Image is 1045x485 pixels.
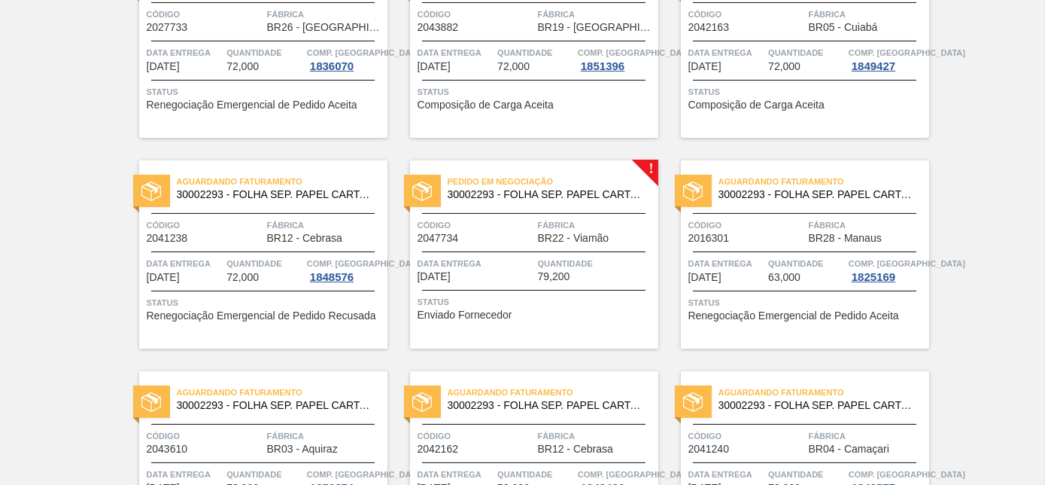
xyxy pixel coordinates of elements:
span: Renegociação Emergencial de Pedido Recusada [147,310,376,322]
span: BR05 - Cuiabá [809,22,878,33]
span: Status [147,295,384,310]
span: 2016301 [688,233,730,244]
span: 15/11/2025 [688,272,721,283]
span: Fábrica [809,7,925,22]
span: Comp. Carga [578,467,694,482]
a: Comp. [GEOGRAPHIC_DATA]1825169 [849,256,925,283]
span: Fábrica [267,218,384,233]
span: Composição de Carga Aceita [688,99,825,111]
span: Data Entrega [688,256,765,271]
span: 72,000 [226,61,259,72]
img: status [141,181,161,201]
span: 10/11/2025 [418,61,451,72]
span: 30002293 - FOLHA SEP. PAPEL CARTAO 1200x1000M 350g [718,189,917,200]
div: 1851396 [578,60,627,72]
span: Código [147,218,263,233]
a: statusAguardando Faturamento30002293 - FOLHA SEP. PAPEL CARTAO 1200x1000M 350gCódigo2041238Fábric... [117,160,387,349]
img: status [412,181,432,201]
span: Data Entrega [688,45,765,60]
a: !statusPedido em Negociação30002293 - FOLHA SEP. PAPEL CARTAO 1200x1000M 350gCódigo2047734Fábrica... [387,160,658,349]
span: Fábrica [267,429,384,444]
span: BR26 - Uberlândia [267,22,384,33]
span: Status [418,294,655,310]
span: BR12 - Cebrasa [267,233,342,244]
img: status [683,181,703,201]
span: Renegociação Emergencial de Pedido Aceita [147,99,357,111]
span: Renegociação Emergencial de Pedido Aceita [688,310,899,322]
span: Status [688,84,925,99]
span: 72,000 [768,61,800,72]
span: 30002293 - FOLHA SEP. PAPEL CARTAO 1200x1000M 350g [448,189,646,200]
span: BR28 - Manaus [809,233,882,244]
span: Fábrica [809,218,925,233]
a: Comp. [GEOGRAPHIC_DATA]1836070 [307,45,384,72]
img: status [141,392,161,412]
span: Aguardando Faturamento [177,174,387,189]
span: Comp. Carga [849,256,965,271]
span: Quantidade [768,45,845,60]
span: Código [147,429,263,444]
span: Quantidade [226,256,303,271]
span: Código [688,429,805,444]
span: Status [147,84,384,99]
span: 30002293 - FOLHA SEP. PAPEL CARTAO 1200x1000M 350g [448,400,646,411]
span: 2047734 [418,233,459,244]
span: Data Entrega [147,467,223,482]
span: Data Entrega [418,256,534,271]
span: Comp. Carga [578,45,694,60]
span: 10/11/2025 [147,61,180,72]
span: Fábrica [809,429,925,444]
span: Pedido em Negociação [448,174,658,189]
span: 30002293 - FOLHA SEP. PAPEL CARTAO 1200x1000M 350g [177,189,375,200]
span: BR12 - Cebrasa [538,444,613,455]
span: 2043610 [147,444,188,455]
span: 11/11/2025 [147,272,180,283]
span: Código [418,218,534,233]
span: 2042163 [688,22,730,33]
img: status [683,392,703,412]
span: Aguardando Faturamento [177,385,387,400]
span: Data Entrega [147,45,223,60]
span: 11/11/2025 [688,61,721,72]
span: BR19 - Nova Rio [538,22,655,33]
span: Quantidade [538,256,655,271]
span: Data Entrega [418,45,494,60]
span: Quantidade [226,45,303,60]
div: 1849427 [849,60,898,72]
span: 72,000 [226,272,259,283]
div: 1836070 [307,60,357,72]
span: 63,000 [768,272,800,283]
span: Código [147,7,263,22]
span: Quantidade [497,467,574,482]
span: Comp. Carga [307,45,424,60]
img: status [412,392,432,412]
span: 30002293 - FOLHA SEP. PAPEL CARTAO 1200x1000M 350g [177,400,375,411]
span: Status [688,295,925,310]
span: Fábrica [538,218,655,233]
div: 1825169 [849,271,898,283]
span: 30002293 - FOLHA SEP. PAPEL CARTAO 1200x1000M 350g [718,400,917,411]
span: Código [688,218,805,233]
a: Comp. [GEOGRAPHIC_DATA]1849427 [849,45,925,72]
span: Composição de Carga Aceita [418,99,554,111]
span: 2041238 [147,233,188,244]
span: Comp. Carga [849,467,965,482]
span: Comp. Carga [307,256,424,271]
span: Aguardando Faturamento [718,174,929,189]
span: 72,000 [497,61,530,72]
span: Fábrica [538,429,655,444]
span: Quantidade [226,467,303,482]
span: 2042162 [418,444,459,455]
span: BR22 - Viamão [538,233,609,244]
span: 2027733 [147,22,188,33]
span: Aguardando Faturamento [448,385,658,400]
span: Fábrica [538,7,655,22]
span: 2041240 [688,444,730,455]
span: Código [688,7,805,22]
div: 1848576 [307,271,357,283]
span: Quantidade [768,467,845,482]
span: Código [418,7,534,22]
span: BR03 - Aquiraz [267,444,338,455]
span: 79,200 [538,271,570,282]
a: statusAguardando Faturamento30002293 - FOLHA SEP. PAPEL CARTAO 1200x1000M 350gCódigo2016301Fábric... [658,160,929,349]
